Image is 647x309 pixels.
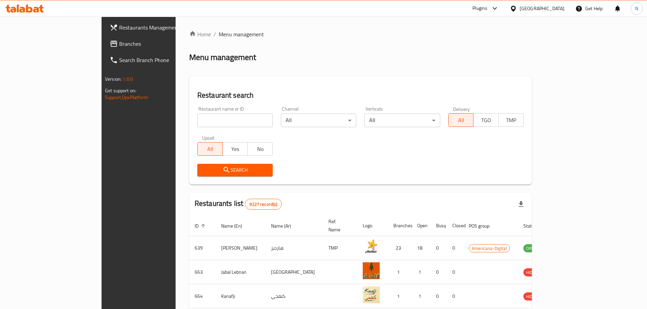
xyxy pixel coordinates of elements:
[431,284,447,308] td: 0
[189,52,256,63] h2: Menu management
[448,113,474,127] button: All
[388,236,412,260] td: 23
[197,164,273,176] button: Search
[197,142,223,156] button: All
[266,260,323,284] td: [GEOGRAPHIC_DATA]
[119,40,204,48] span: Branches
[447,215,463,236] th: Closed
[104,36,210,52] a: Branches
[197,114,273,127] input: Search for restaurant name or ID..
[221,222,251,230] span: Name (En)
[473,113,499,127] button: TGO
[520,5,564,12] div: [GEOGRAPHIC_DATA]
[431,215,447,236] th: Busy
[363,238,380,255] img: Hardee's
[245,199,282,210] div: Total records count
[635,5,638,12] span: N
[105,93,148,102] a: Support.OpsPlatform
[501,115,521,125] span: TMP
[104,19,210,36] a: Restaurants Management
[364,114,440,127] div: All
[412,215,431,236] th: Open
[357,215,388,236] th: Logo
[323,236,357,260] td: TMP
[197,90,524,100] h2: Restaurant search
[119,56,204,64] span: Search Branch Phone
[105,75,122,83] span: Version:
[447,284,463,308] td: 0
[388,215,412,236] th: Branches
[476,115,496,125] span: TGO
[431,260,447,284] td: 0
[447,260,463,284] td: 0
[245,201,281,208] span: 9227 record(s)
[363,286,380,303] img: Kanafji
[250,144,270,154] span: No
[189,30,532,38] nav: breadcrumb
[447,236,463,260] td: 0
[523,245,540,252] span: OPEN
[523,293,544,301] span: HIDDEN
[214,30,216,38] li: /
[363,262,380,279] img: Jabal Lebnan
[216,260,266,284] td: Jabal Lebnan
[498,113,524,127] button: TMP
[453,107,470,111] label: Delivery
[266,284,323,308] td: كنفجي
[105,86,136,95] span: Get support on:
[523,222,545,230] span: Status
[469,222,498,230] span: POS group
[226,144,245,154] span: Yes
[219,30,264,38] span: Menu management
[412,260,431,284] td: 1
[119,23,204,32] span: Restaurants Management
[469,245,509,252] span: Americana-Digital
[123,75,133,83] span: 1.0.0
[104,52,210,68] a: Search Branch Phone
[472,4,487,13] div: Plugins
[451,115,471,125] span: All
[281,114,356,127] div: All
[195,198,282,210] h2: Restaurants list
[200,144,220,154] span: All
[412,236,431,260] td: 18
[202,135,215,140] label: Upsell
[431,236,447,260] td: 0
[388,284,412,308] td: 1
[203,166,267,174] span: Search
[523,269,544,276] span: HIDDEN
[222,142,248,156] button: Yes
[266,236,323,260] td: هارديز
[216,284,266,308] td: Kanafji
[328,217,349,234] span: Ref. Name
[247,142,273,156] button: No
[412,284,431,308] td: 1
[271,222,300,230] span: Name (Ar)
[195,222,208,230] span: ID
[513,196,529,212] div: Export file
[388,260,412,284] td: 1
[216,236,266,260] td: [PERSON_NAME]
